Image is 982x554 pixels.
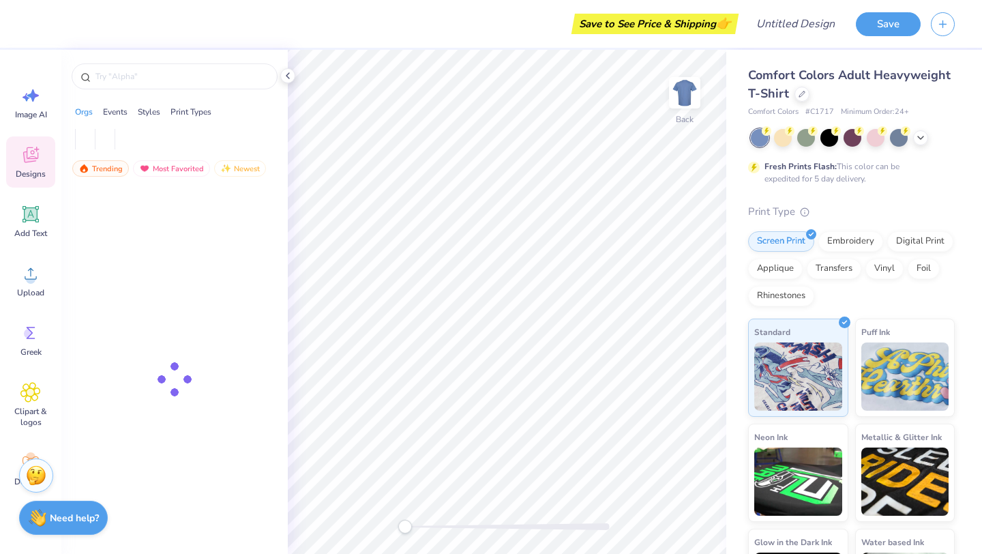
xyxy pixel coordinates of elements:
div: Back [676,113,694,126]
img: Standard [754,342,842,411]
span: Clipart & logos [8,406,53,428]
img: Back [671,79,698,106]
img: most_fav.gif [139,164,150,173]
div: Trending [72,160,129,177]
div: Print Types [170,106,211,118]
span: Comfort Colors [748,106,799,118]
div: Transfers [807,259,861,279]
span: Glow in the Dark Ink [754,535,832,549]
span: Neon Ink [754,430,788,444]
div: Embroidery [818,231,883,252]
img: Neon Ink [754,448,842,516]
span: Upload [17,287,44,298]
div: Orgs [75,106,93,118]
div: Save to See Price & Shipping [575,14,735,34]
div: Rhinestones [748,286,814,306]
input: Untitled Design [745,10,846,38]
div: Accessibility label [398,520,412,534]
span: Water based Ink [861,535,924,549]
strong: Need help? [50,512,99,525]
div: Print Type [748,204,955,220]
div: Applique [748,259,803,279]
div: Styles [138,106,160,118]
span: Image AI [15,109,47,120]
span: Minimum Order: 24 + [841,106,909,118]
div: Screen Print [748,231,814,252]
button: Save [856,12,921,36]
img: trending.gif [78,164,89,173]
span: # C1717 [805,106,834,118]
img: newest.gif [220,164,231,173]
div: Most Favorited [133,160,210,177]
img: Metallic & Glitter Ink [861,448,949,516]
span: Decorate [14,476,47,487]
span: Comfort Colors Adult Heavyweight T-Shirt [748,67,951,102]
div: This color can be expedited for 5 day delivery. [764,160,932,185]
span: Metallic & Glitter Ink [861,430,942,444]
span: Puff Ink [861,325,890,339]
div: Events [103,106,128,118]
span: Standard [754,325,790,339]
img: Puff Ink [861,342,949,411]
div: Newest [214,160,266,177]
div: Vinyl [865,259,904,279]
span: Greek [20,347,42,358]
span: Add Text [14,228,47,239]
span: Designs [16,169,46,179]
strong: Fresh Prints Flash: [764,161,837,172]
div: Digital Print [887,231,953,252]
div: Foil [908,259,940,279]
span: 👉 [716,15,731,31]
input: Try "Alpha" [94,70,269,83]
